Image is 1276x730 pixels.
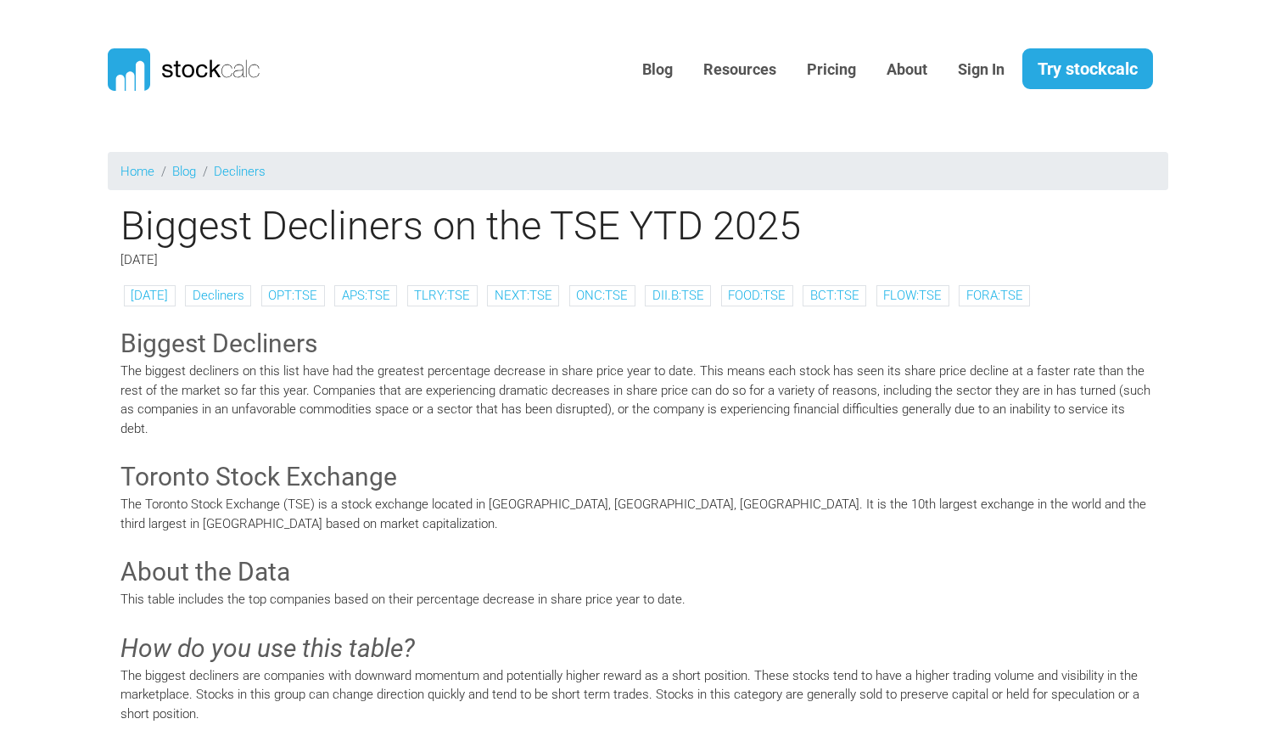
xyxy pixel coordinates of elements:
h3: Toronto Stock Exchange [120,459,1156,495]
nav: breadcrumb [108,152,1168,190]
a: NEXT:TSE [495,288,552,303]
a: Decliners [214,164,266,179]
a: Home [120,164,154,179]
a: BCT:TSE [810,288,859,303]
a: Decliners [193,288,244,303]
a: APS:TSE [342,288,390,303]
a: Try stockcalc [1022,48,1153,89]
a: [DATE] [131,288,168,303]
a: Blog [630,49,686,91]
p: The biggest decliners on this list have had the greatest percentage decrease in share price year ... [120,362,1156,438]
a: FOOD:TSE [728,288,786,303]
a: Blog [172,164,196,179]
a: FORA:TSE [966,288,1023,303]
a: Resources [691,49,789,91]
a: Sign In [945,49,1017,91]
a: About [874,49,940,91]
h3: About the Data [120,554,1156,590]
h3: How do you use this table? [120,631,1156,666]
h1: Biggest Decliners on the TSE YTD 2025 [108,202,1168,250]
a: Pricing [794,49,869,91]
a: TLRY:TSE [414,288,470,303]
a: FLOW:TSE [883,288,942,303]
p: The biggest decliners are companies with downward momentum and potentially higher reward as a sho... [120,666,1156,724]
a: DII.B:TSE [652,288,704,303]
a: ONC:TSE [576,288,628,303]
a: OPT:TSE [268,288,317,303]
span: [DATE] [120,252,158,267]
p: The Toronto Stock Exchange (TSE) is a stock exchange located in [GEOGRAPHIC_DATA], [GEOGRAPHIC_DA... [120,495,1156,533]
p: This table includes the top companies based on their percentage decrease in share price year to d... [120,590,1156,609]
h3: Biggest Decliners [120,326,1156,362]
